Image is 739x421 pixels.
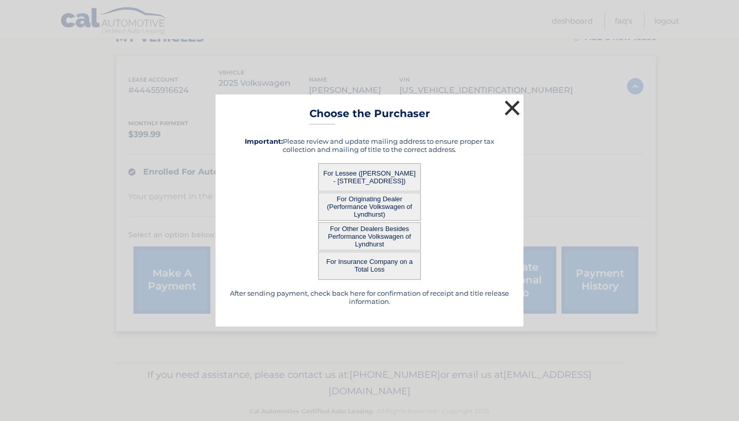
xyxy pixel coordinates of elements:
[502,98,522,118] button: ×
[245,137,283,145] strong: Important:
[228,137,511,154] h5: Please review and update mailing address to ensure proper tax collection and mailing of title to ...
[228,289,511,305] h5: After sending payment, check back here for confirmation of receipt and title release information.
[309,107,430,125] h3: Choose the Purchaser
[318,193,421,221] button: For Originating Dealer (Performance Volkswagen of Lyndhurst)
[318,163,421,192] button: For Lessee ([PERSON_NAME] - [STREET_ADDRESS])
[318,222,421,251] button: For Other Dealers Besides Performance Volkswagen of Lyndhurst
[318,252,421,280] button: For Insurance Company on a Total Loss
